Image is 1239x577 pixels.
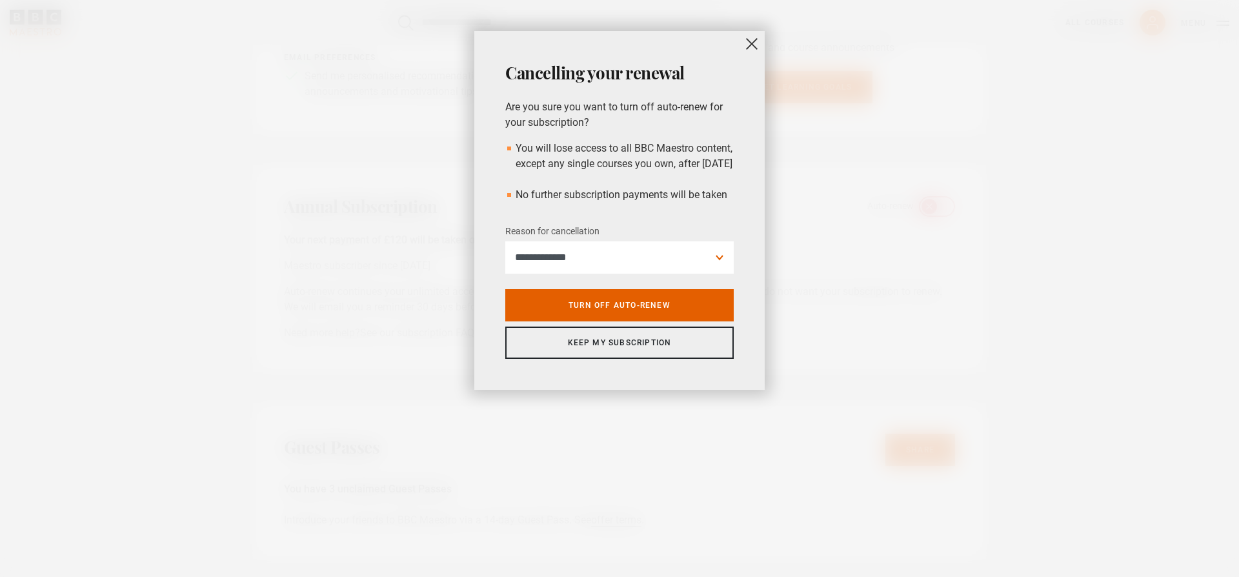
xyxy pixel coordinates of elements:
[505,62,734,84] h2: Cancelling your renewal
[505,187,734,203] li: No further subscription payments will be taken
[505,327,734,359] a: Keep my subscription
[739,31,765,57] button: close
[505,141,734,172] li: You will lose access to all BBC Maestro content, except any single courses you own, after [DATE]
[505,224,599,239] label: Reason for cancellation
[505,99,734,130] p: Are you sure you want to turn off auto-renew for your subscription?
[505,289,734,321] a: Turn off auto-renew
